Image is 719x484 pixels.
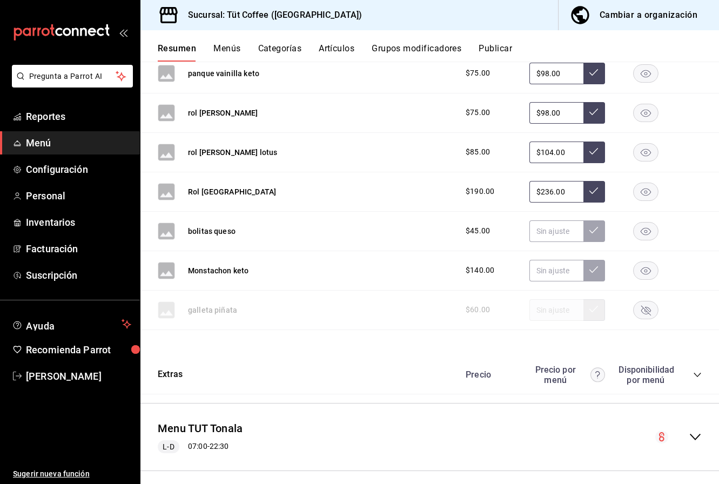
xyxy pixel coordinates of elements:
[26,109,131,124] span: Reportes
[466,186,494,197] span: $190.00
[179,9,362,22] h3: Sucursal: Tüt Coffee ([GEOGRAPHIC_DATA])
[119,28,127,37] button: open_drawer_menu
[600,8,697,23] div: Cambiar a organización
[466,68,490,79] span: $75.00
[158,43,196,62] button: Resumen
[140,412,719,462] div: collapse-menu-row
[529,142,583,163] input: Sin ajuste
[188,226,236,237] button: bolitas queso
[188,186,276,197] button: Rol [GEOGRAPHIC_DATA]
[466,146,490,158] span: $85.00
[26,318,117,331] span: Ayuda
[26,342,131,357] span: Recomienda Parrot
[466,225,490,237] span: $45.00
[158,421,243,436] button: Menu TUT Tonala
[188,265,248,276] button: Monstachon keto
[26,162,131,177] span: Configuración
[26,268,131,283] span: Suscripción
[319,43,354,62] button: Artículos
[26,241,131,256] span: Facturación
[13,468,131,480] span: Sugerir nueva función
[693,371,702,379] button: collapse-category-row
[213,43,240,62] button: Menús
[26,215,131,230] span: Inventarios
[26,369,131,384] span: [PERSON_NAME]
[529,365,605,385] div: Precio por menú
[529,181,583,203] input: Sin ajuste
[29,71,116,82] span: Pregunta a Parrot AI
[158,440,243,453] div: 07:00 - 22:30
[158,441,178,453] span: L-D
[529,102,583,124] input: Sin ajuste
[258,43,302,62] button: Categorías
[455,369,524,380] div: Precio
[158,43,719,62] div: navigation tabs
[158,368,183,381] button: Extras
[188,147,277,158] button: rol [PERSON_NAME] lotus
[188,107,258,118] button: rol [PERSON_NAME]
[26,136,131,150] span: Menú
[466,265,494,276] span: $140.00
[8,78,133,90] a: Pregunta a Parrot AI
[12,65,133,88] button: Pregunta a Parrot AI
[529,63,583,84] input: Sin ajuste
[529,260,583,281] input: Sin ajuste
[529,220,583,242] input: Sin ajuste
[479,43,512,62] button: Publicar
[619,365,673,385] div: Disponibilidad por menú
[466,107,490,118] span: $75.00
[188,68,259,79] button: panque vainilla keto
[26,189,131,203] span: Personal
[372,43,461,62] button: Grupos modificadores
